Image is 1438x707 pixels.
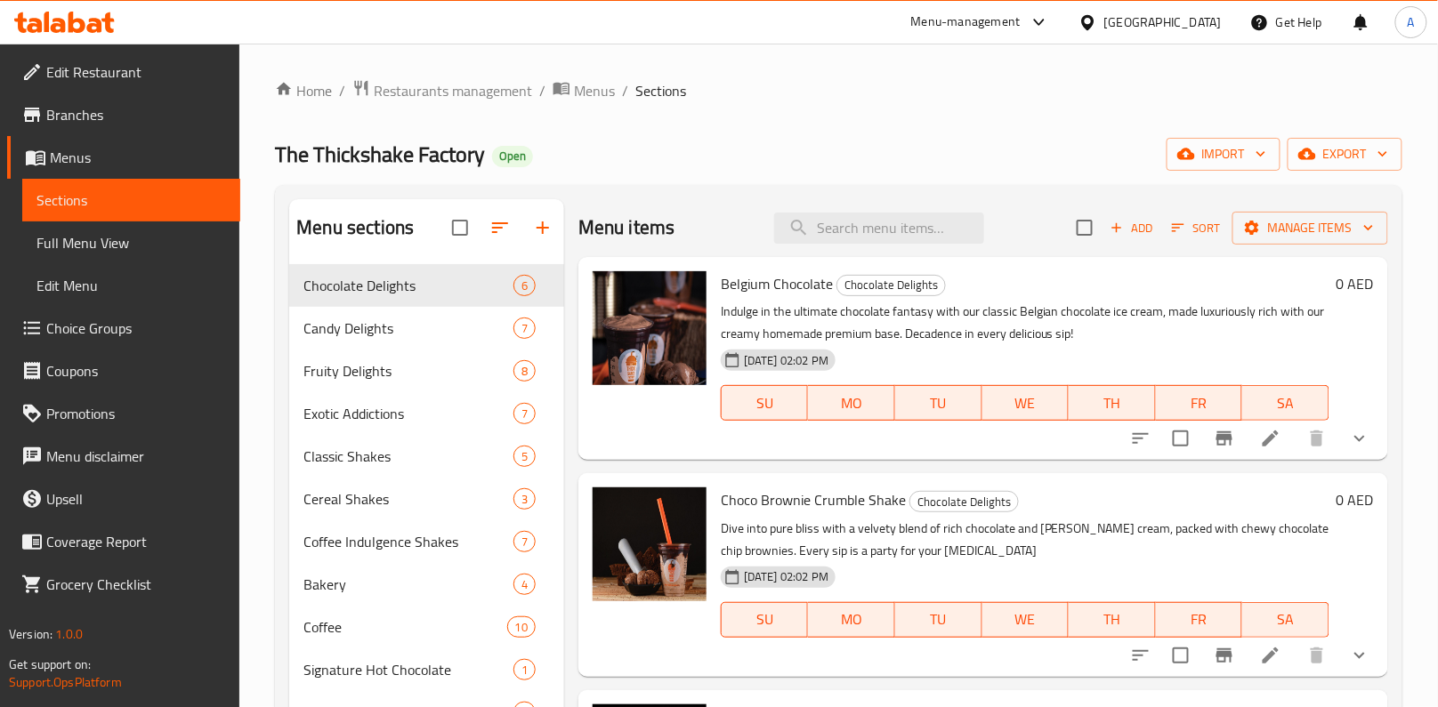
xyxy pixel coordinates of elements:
span: SA [1249,607,1322,632]
button: Add section [521,206,564,249]
h2: Menu items [578,214,675,241]
button: Branch-specific-item [1203,417,1246,460]
span: TU [902,607,975,632]
div: Cereal Shakes [303,488,513,510]
span: 7 [514,534,535,550]
span: WE [990,390,1062,416]
button: Sort [1167,214,1225,242]
span: Select to update [1162,420,1200,457]
svg: Show Choices [1349,428,1370,449]
span: Classic Shakes [303,446,513,467]
span: Sections [36,189,226,211]
div: Coffee [303,616,506,638]
span: Sections [635,80,686,101]
div: Chocolate Delights [909,491,1019,512]
span: Coupons [46,360,226,382]
div: Menu-management [911,12,1021,33]
p: Dive into pure bliss with a velvety blend of rich chocolate and [PERSON_NAME] cream, packed with ... [721,518,1329,562]
div: Bakery4 [289,563,564,606]
div: Exotic Addictions7 [289,392,564,435]
button: SU [721,602,808,638]
div: Bakery [303,574,513,595]
a: Choice Groups [7,307,240,349]
button: show more [1338,417,1381,460]
button: Manage items [1232,212,1388,245]
span: 10 [508,619,535,636]
h2: Menu sections [296,214,414,241]
span: The Thickshake Factory [275,134,485,174]
button: FR [1156,602,1243,638]
span: Restaurants management [374,80,532,101]
a: Menus [7,136,240,179]
span: Add item [1103,214,1160,242]
span: A [1408,12,1415,32]
div: Fruity Delights8 [289,349,564,392]
p: Indulge in the ultimate chocolate fantasy with our classic Belgian chocolate ice cream, made luxu... [721,301,1329,345]
span: TU [902,390,975,416]
a: Menus [553,79,615,102]
div: items [513,275,536,296]
span: Upsell [46,488,226,510]
button: Add [1103,214,1160,242]
span: TH [1076,390,1149,416]
div: Chocolate Delights [836,275,946,296]
div: Coffee Indulgence Shakes7 [289,520,564,563]
span: SU [729,607,801,632]
button: WE [982,602,1070,638]
a: Full Menu View [22,221,240,264]
img: Choco Brownie Crumble Shake [593,487,707,601]
span: Select to update [1162,637,1200,674]
span: [DATE] 02:02 PM [737,352,836,369]
h6: 0 AED [1337,487,1374,512]
button: delete [1296,634,1338,677]
svg: Show Choices [1349,645,1370,666]
span: Choco Brownie Crumble Shake [721,486,906,513]
div: items [513,317,536,339]
span: Grocery Checklist [46,574,226,595]
span: 5 [514,448,535,465]
div: Cereal Shakes3 [289,478,564,520]
input: search [774,213,984,244]
span: Select all sections [441,209,479,246]
div: [GEOGRAPHIC_DATA] [1104,12,1222,32]
div: items [513,360,536,382]
div: Coffee10 [289,606,564,648]
div: Coffee Indulgence Shakes [303,531,513,552]
span: Menus [50,147,226,168]
span: 1 [514,662,535,679]
span: Fruity Delights [303,360,513,382]
img: Belgium Chocolate [593,271,707,385]
a: Grocery Checklist [7,563,240,606]
div: Chocolate Delights6 [289,264,564,307]
h6: 0 AED [1337,271,1374,296]
a: Edit menu item [1260,645,1281,666]
div: Candy Delights [303,317,513,339]
span: 3 [514,491,535,508]
span: Branches [46,104,226,125]
div: items [513,531,536,552]
li: / [339,80,345,101]
a: Restaurants management [352,79,532,102]
span: [DATE] 02:02 PM [737,568,836,585]
button: SA [1242,602,1329,638]
span: SU [729,390,801,416]
button: TU [895,385,982,421]
button: TH [1069,385,1156,421]
button: SA [1242,385,1329,421]
span: Exotic Addictions [303,403,513,424]
span: Chocolate Delights [303,275,513,296]
span: import [1181,143,1266,165]
span: 7 [514,320,535,337]
button: import [1167,138,1280,171]
button: TH [1069,602,1156,638]
div: items [513,659,536,680]
button: sort-choices [1119,634,1162,677]
a: Coverage Report [7,520,240,563]
span: export [1302,143,1388,165]
span: TH [1076,607,1149,632]
a: Edit Restaurant [7,51,240,93]
span: Add [1108,218,1156,238]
